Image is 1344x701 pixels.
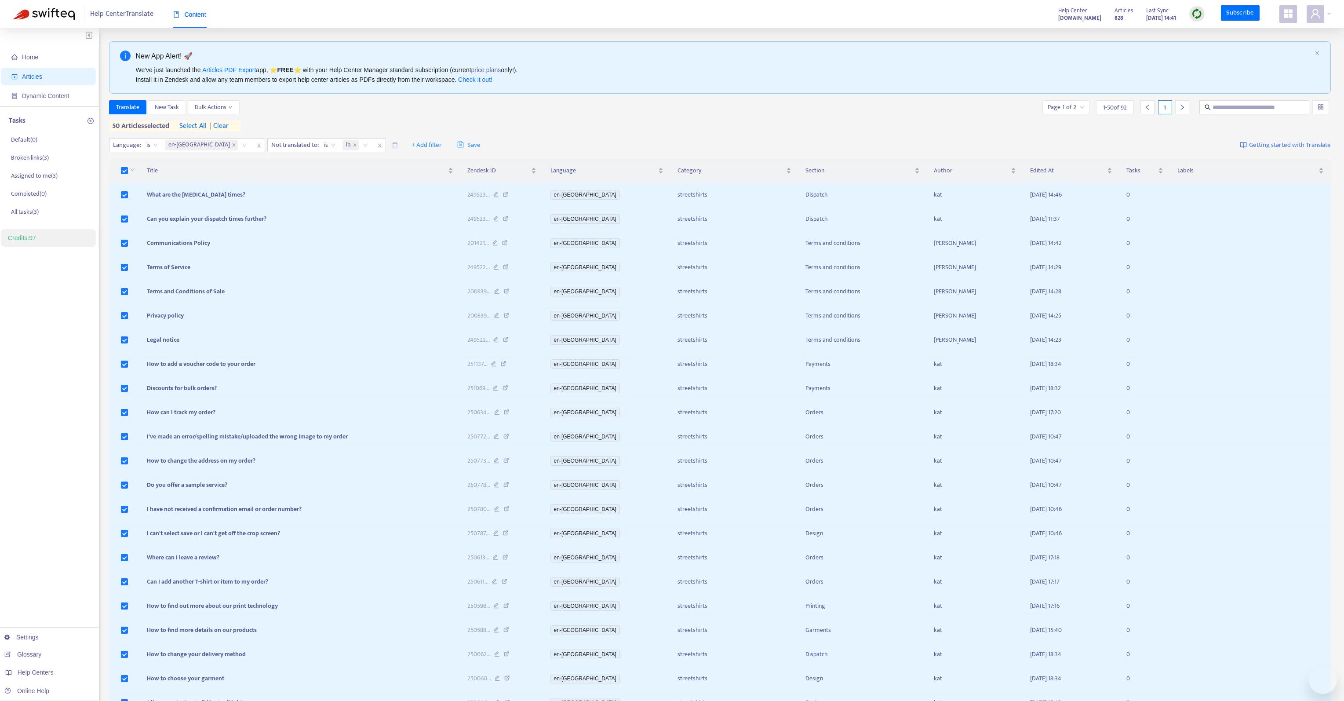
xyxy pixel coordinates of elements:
span: 249523 ... [467,190,490,200]
span: 250778 ... [467,480,490,490]
span: close [1315,51,1320,56]
span: Getting started with Translate [1249,140,1331,150]
span: Can I add another T-shirt or item to my order? [147,577,268,587]
td: Terms and conditions [798,280,927,304]
span: 249523 ... [467,214,490,224]
span: 250787 ... [467,529,490,538]
td: 0 [1119,594,1171,618]
span: en-[GEOGRAPHIC_DATA] [550,674,620,683]
td: Printing [798,594,927,618]
a: Articles PDF Export [202,66,256,73]
span: Title [147,166,446,175]
span: 251069 ... [467,383,489,393]
td: kat [927,594,1023,618]
span: Labels [1177,166,1317,175]
span: book [173,11,179,18]
a: [DOMAIN_NAME] [1058,13,1101,23]
td: kat [927,183,1023,207]
td: Terms and conditions [798,256,927,280]
td: streetshirts [670,231,799,256]
span: Where can I leave a review? [147,552,219,562]
td: streetshirts [670,497,799,522]
td: streetshirts [670,280,799,304]
button: + Add filter [405,138,448,152]
td: kat [927,401,1023,425]
span: Do you offer a sample service? [147,480,227,490]
a: Glossary [4,651,41,658]
span: [DATE] 18:34 [1030,359,1061,369]
span: info-circle [120,51,131,61]
img: sync.dc5367851b00ba804db3.png [1191,8,1202,19]
td: [PERSON_NAME] [927,280,1023,304]
span: Help Center [1058,6,1087,15]
span: Terms of Service [147,262,190,272]
span: close [374,140,386,151]
span: How can I track my order? [147,407,215,417]
a: Settings [4,634,39,641]
span: 250780 ... [467,504,491,514]
span: [DATE] 14:42 [1030,238,1062,248]
span: plus-circle [87,118,94,124]
span: + Add filter [412,140,442,150]
span: [DATE] 14:23 [1030,335,1061,345]
span: | [210,120,211,132]
td: 0 [1119,183,1171,207]
p: Tasks [9,116,25,126]
span: 250773 ... [467,456,490,466]
span: Communications Policy [147,238,210,248]
img: Swifteq [13,8,75,20]
td: streetshirts [670,304,799,328]
th: Author [927,159,1023,183]
span: Home [22,54,38,61]
td: 0 [1119,473,1171,497]
td: kat [927,207,1023,231]
iframe: Bouton de lancement de la fenêtre de messagerie [1309,666,1337,694]
td: streetshirts [670,401,799,425]
div: New App Alert! 🚀 [136,51,1311,62]
span: en-[GEOGRAPHIC_DATA] [550,311,620,321]
span: Last Sync [1146,6,1169,15]
span: 1 - 50 of 92 [1103,103,1127,112]
span: 251137 ... [467,359,488,369]
td: 0 [1119,570,1171,594]
span: [DATE] 14:25 [1030,310,1061,321]
span: Articles [1115,6,1133,15]
span: 50 articles selected [109,121,170,131]
td: 0 [1119,425,1171,449]
b: FREE [277,66,293,73]
th: Zendesk ID [460,159,543,183]
p: Assigned to me ( 3 ) [11,171,58,180]
span: en-[GEOGRAPHIC_DATA] [550,601,620,611]
span: 250611 ... [467,577,488,587]
td: 0 [1119,256,1171,280]
td: kat [927,497,1023,522]
td: 0 [1119,304,1171,328]
span: lb [346,140,351,150]
a: Online Help [4,687,49,694]
p: Default ( 0 ) [11,135,37,144]
td: Payments [798,376,927,401]
span: Tasks [1126,166,1157,175]
button: New Task [148,100,186,114]
span: 250588 ... [467,625,490,635]
th: Section [798,159,927,183]
strong: 828 [1115,13,1123,23]
span: account-book [11,73,18,80]
td: streetshirts [670,643,799,667]
span: Bulk Actions [195,102,233,112]
td: [PERSON_NAME] [927,231,1023,256]
span: [DATE] 10:47 [1030,431,1062,442]
td: kat [927,618,1023,643]
span: close [353,143,357,147]
td: Dispatch [798,643,927,667]
td: streetshirts [670,449,799,473]
td: Dispatch [798,207,927,231]
td: 0 [1119,546,1171,570]
span: 200839 ... [467,287,491,296]
span: en-[GEOGRAPHIC_DATA] [550,214,620,224]
td: 0 [1119,231,1171,256]
span: en-[GEOGRAPHIC_DATA] [550,456,620,466]
span: How to choose your garment [147,673,224,683]
span: [DATE] 10:47 [1030,480,1062,490]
